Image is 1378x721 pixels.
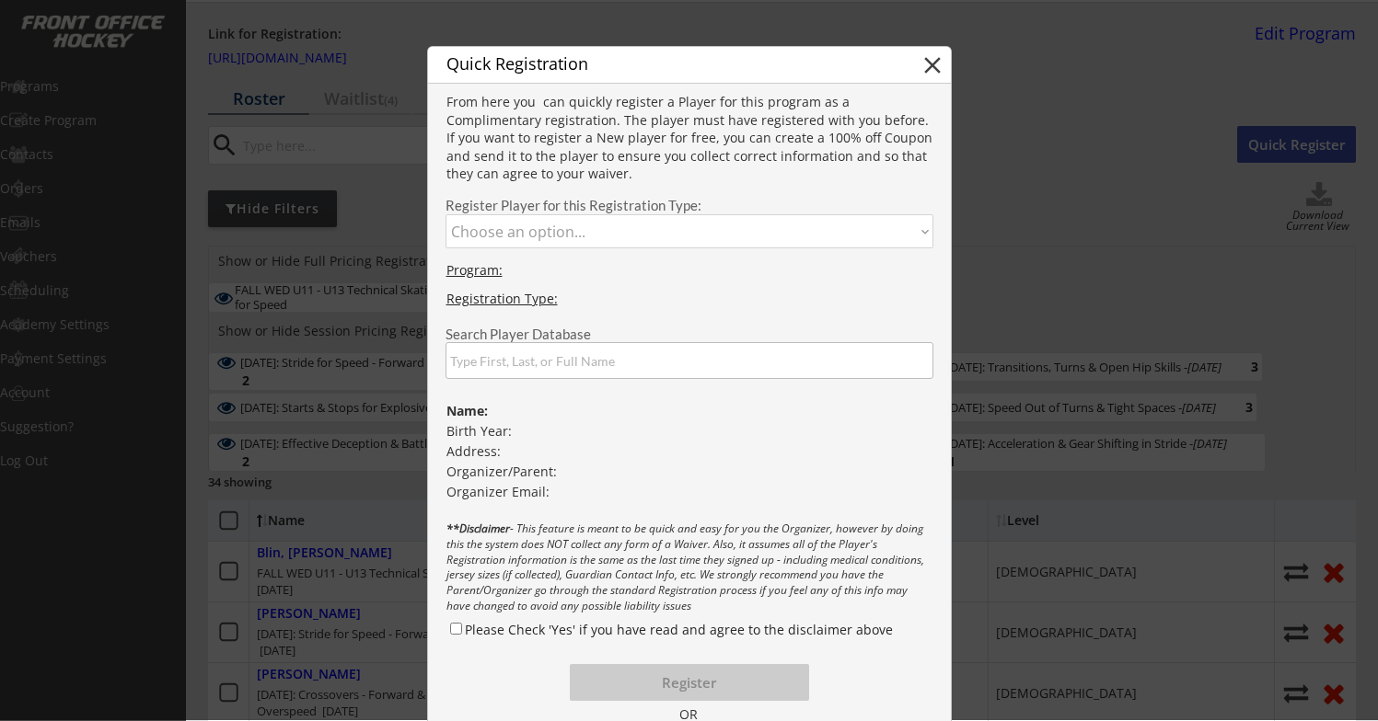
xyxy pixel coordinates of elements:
u: Registration Type: [446,290,558,307]
button: Register [570,664,809,701]
div: Register Player for this Registration Type: [446,199,933,212]
strong: **Disclaimer [446,521,510,536]
div: Search Player Database [446,327,933,341]
div: - This feature is meant to be quick and easy for you the Organizer, however by doing this the sys... [446,521,932,614]
label: Please Check 'Yes' if you have read and agree to the disclaimer above [465,621,893,638]
u: Program: [446,261,503,279]
div: Address: [446,442,932,461]
div: Quick Registration [446,55,809,72]
div: Birth Year: [446,422,932,441]
div: Organizer Email: [446,483,932,501]
input: Type First, Last, or Full Name [446,342,933,379]
div: Name: [446,402,932,420]
div: Organizer/Parent: [446,463,932,481]
button: close [919,51,946,79]
div: From here you can quickly register a Player for this program as a Complimentary registration. The... [446,93,932,183]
